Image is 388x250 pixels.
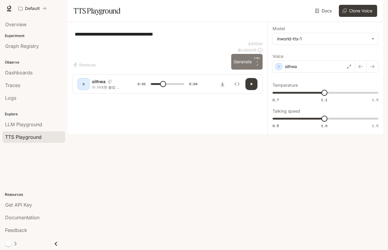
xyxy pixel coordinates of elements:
[372,123,378,128] span: 1.5
[238,48,257,53] p: $ 0.000215
[273,109,300,113] p: Talking speed
[216,78,229,90] button: Download audio
[189,81,197,87] span: 0:04
[273,123,279,128] span: 0.5
[106,80,114,83] button: Copy Voice ID
[321,123,327,128] span: 1.0
[74,5,120,17] h1: TTS Playground
[16,2,49,14] button: All workspaces
[231,78,243,90] button: Inspect
[79,79,88,89] div: D
[248,41,263,46] p: 43 / 1000
[339,5,377,17] button: Clone Voice
[321,97,327,102] span: 1.1
[273,54,283,58] p: Voice
[273,27,285,31] p: Model
[273,97,279,102] span: 0.7
[231,54,263,70] button: GenerateCTRL +⏎
[372,97,378,102] span: 1.5
[254,56,260,67] p: ⏎
[92,85,123,90] p: 이 거대한 불법 금융 제국의 정점에는 스물아홉 살의 청년, 왕저가 있었습니다.
[72,60,98,70] button: Shortcuts
[273,33,378,45] div: inworld-tts-1
[137,81,146,87] span: 0:01
[92,79,106,85] p: silhwa
[277,36,368,42] div: inworld-tts-1
[285,64,297,70] p: silhwa
[254,56,260,64] p: CTRL +
[314,5,334,17] a: Docs
[25,6,40,11] p: Default
[273,83,298,87] p: Temperature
